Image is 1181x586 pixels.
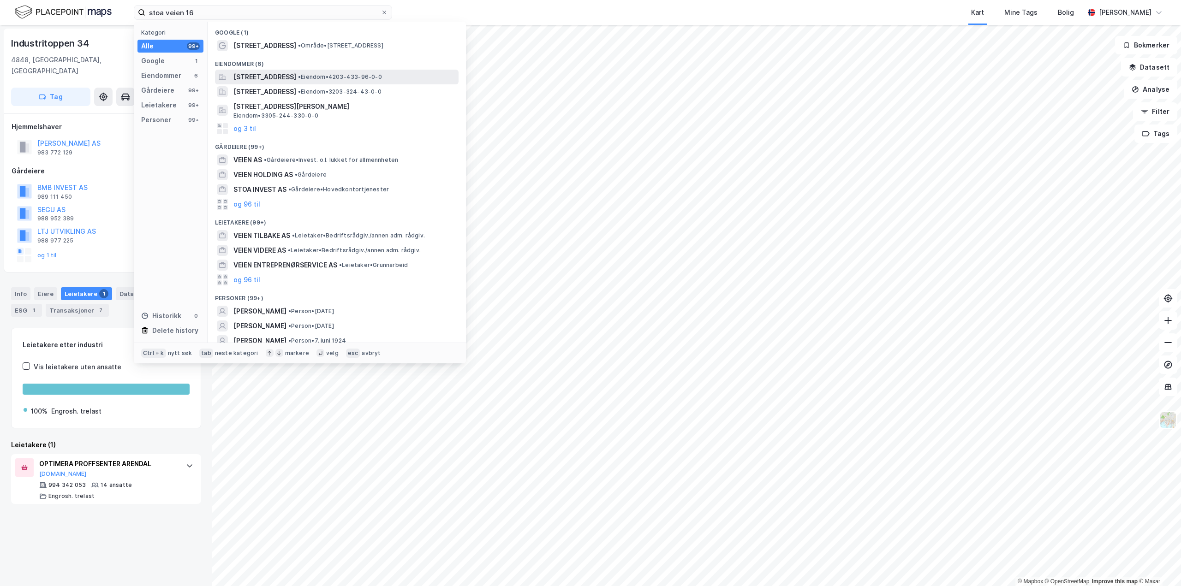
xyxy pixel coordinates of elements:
div: Kontrollprogram for chat [1135,542,1181,586]
div: 0 [192,312,200,320]
span: [STREET_ADDRESS] [233,86,296,97]
div: Personer (99+) [208,287,466,304]
span: • [339,261,342,268]
span: Eiendom • 3305-244-330-0-0 [233,112,318,119]
div: tab [199,349,213,358]
span: VEIEN VIDERE AS [233,245,286,256]
div: Bolig [1058,7,1074,18]
div: markere [285,349,309,357]
span: VEIEN ENTREPRENØRSERVICE AS [233,260,337,271]
div: esc [346,349,360,358]
div: Leietakere etter industri [23,339,190,350]
div: 100% [31,406,48,417]
button: og 96 til [233,199,260,210]
span: [PERSON_NAME] [233,306,286,317]
div: 7 [96,306,105,315]
div: Leietakere (99+) [208,212,466,228]
div: velg [326,349,339,357]
button: og 3 til [233,123,256,134]
div: 988 977 225 [37,237,73,244]
span: Person • 7. juni 1924 [288,337,346,344]
a: Mapbox [1018,578,1043,585]
div: Engrosh. trelast [48,492,95,500]
div: Gårdeiere [12,166,201,177]
button: Filter [1133,102,1177,121]
button: [DOMAIN_NAME] [39,470,87,478]
div: Leietakere [61,287,112,300]
div: Eiere [34,287,57,300]
span: [STREET_ADDRESS] [233,71,296,83]
span: • [292,232,295,239]
span: Person • [DATE] [288,322,334,330]
button: Analyse [1124,80,1177,99]
a: OpenStreetMap [1045,578,1090,585]
span: Gårdeiere • Invest. o.l. lukket for allmennheten [264,156,398,164]
div: Leietakere (1) [11,439,201,450]
div: Delete history [152,325,198,336]
span: Eiendom • 4203-433-96-0-0 [298,73,382,81]
div: Kart [971,7,984,18]
div: Mine Tags [1004,7,1038,18]
div: Kategori [141,29,203,36]
div: Leietakere [141,100,177,111]
input: Søk på adresse, matrikkel, gårdeiere, leietakere eller personer [145,6,381,19]
span: • [288,322,291,329]
button: Tag [11,88,90,106]
span: • [264,156,267,163]
div: Hjemmelshaver [12,121,201,132]
span: Leietaker • Grunnarbeid [339,261,408,269]
div: 14 ansatte [101,481,132,489]
div: Google (1) [208,22,466,38]
div: Info [11,287,30,300]
div: 4848, [GEOGRAPHIC_DATA], [GEOGRAPHIC_DATA] [11,54,150,77]
div: Datasett [116,287,150,300]
div: 99+ [187,116,200,124]
iframe: Chat Widget [1135,542,1181,586]
span: VEIEN TILBAKE AS [233,230,290,241]
span: Person • [DATE] [288,308,334,315]
span: Leietaker • Bedriftsrådgiv./annen adm. rådgiv. [288,247,421,254]
span: • [298,42,301,49]
div: neste kategori [215,349,258,357]
div: Historikk [141,310,181,321]
span: • [288,308,291,314]
span: • [288,247,291,254]
div: ESG [11,304,42,317]
div: Eiendommer [141,70,181,81]
span: Eiendom • 3203-324-43-0-0 [298,88,382,95]
span: Område • [STREET_ADDRESS] [298,42,383,49]
span: STOA INVEST AS [233,184,286,195]
span: Gårdeiere [295,171,327,178]
div: OPTIMERA PROFFSENTER ARENDAL [39,458,177,469]
div: [PERSON_NAME] [1099,7,1151,18]
div: 99+ [187,101,200,109]
div: Google [141,55,165,66]
a: Improve this map [1092,578,1138,585]
span: • [298,88,301,95]
div: Ctrl + k [141,349,166,358]
span: VEIEN AS [233,154,262,166]
div: avbryt [362,349,381,357]
div: Engrosh. trelast [51,406,101,417]
span: • [288,186,291,193]
span: [STREET_ADDRESS][PERSON_NAME] [233,101,455,112]
img: Z [1159,411,1177,429]
div: Industritoppen 34 [11,36,91,51]
div: 988 952 389 [37,215,74,222]
span: [PERSON_NAME] [233,320,286,331]
button: og 96 til [233,274,260,285]
div: 6 [192,72,200,79]
div: Vis leietakere uten ansatte [34,361,121,373]
span: • [298,73,301,80]
span: • [288,337,291,344]
div: 99+ [187,87,200,94]
div: Gårdeiere [141,85,174,96]
div: Gårdeiere (99+) [208,136,466,153]
div: nytt søk [168,349,192,357]
div: Transaksjoner [46,304,109,317]
button: Tags [1134,124,1177,143]
div: Personer [141,114,171,125]
span: [PERSON_NAME] [233,335,286,346]
span: • [295,171,298,178]
div: 994 342 053 [48,481,86,489]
